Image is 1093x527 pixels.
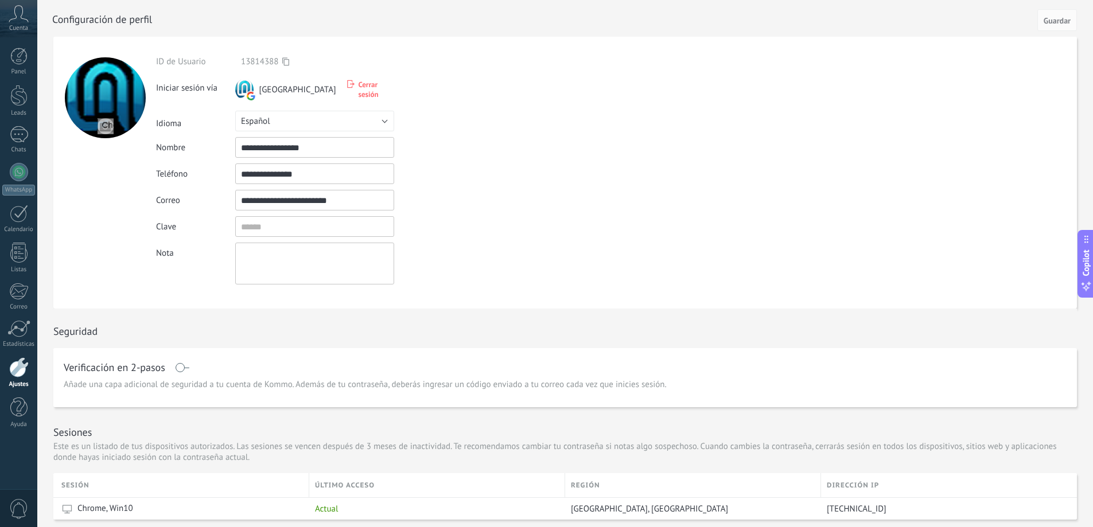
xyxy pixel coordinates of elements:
[2,341,36,348] div: Estadísticas
[315,503,338,514] span: Actual
[53,325,98,338] h1: Seguridad
[64,363,165,372] h1: Verificación en 2-pasos
[61,473,309,497] div: Sesión
[2,226,36,233] div: Calendario
[156,221,235,232] div: Clave
[156,169,235,179] div: Teléfono
[259,84,336,95] span: [GEOGRAPHIC_DATA]
[156,243,235,259] div: Nota
[827,503,886,514] span: [TECHNICAL_ID]
[821,498,1068,520] div: 181.129.2.213
[2,110,36,117] div: Leads
[2,185,35,196] div: WhatsApp
[53,441,1077,463] p: Este es un listado de tus dispositivos autorizados. Las sesiones se vencen después de 3 meses de ...
[565,473,820,497] div: Región
[235,111,394,131] button: Español
[64,379,667,391] span: Añade una capa adicional de seguridad a tu cuenta de Kommo. Además de tu contraseña, deberás ingr...
[77,503,133,514] span: Chrome, Win10
[309,473,565,497] div: último acceso
[571,503,728,514] span: [GEOGRAPHIC_DATA], [GEOGRAPHIC_DATA]
[2,421,36,428] div: Ayuda
[9,25,28,32] span: Cuenta
[2,381,36,388] div: Ajustes
[241,56,278,67] span: 13814388
[2,266,36,274] div: Listas
[156,142,235,153] div: Nombre
[1037,9,1077,31] button: Guardar
[2,303,36,311] div: Correo
[1080,249,1092,276] span: Copilot
[156,78,235,93] div: Iniciar sesión vía
[821,473,1077,497] div: Dirección IP
[156,114,235,129] div: Idioma
[156,56,235,67] div: ID de Usuario
[1044,17,1071,25] span: Guardar
[2,146,36,154] div: Chats
[358,80,394,99] span: Cerrar sesión
[53,425,92,439] h1: Sesiones
[565,498,815,520] div: Medellín, Colombia
[241,116,270,127] span: Español
[2,68,36,76] div: Panel
[156,195,235,206] div: Correo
